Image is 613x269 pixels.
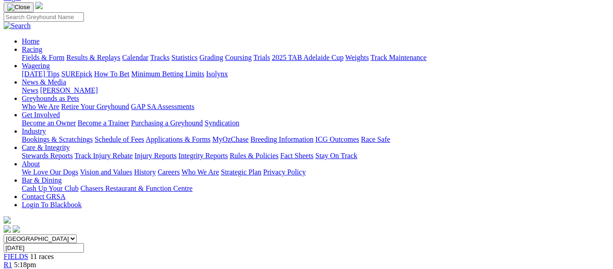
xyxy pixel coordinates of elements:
a: Isolynx [206,70,228,78]
a: Greyhounds as Pets [22,95,79,102]
span: 5:18pm [14,261,36,269]
a: Fields & Form [22,54,64,61]
a: ICG Outcomes [315,135,359,143]
a: Care & Integrity [22,144,70,151]
a: Rules & Policies [230,152,279,159]
a: Track Injury Rebate [74,152,132,159]
div: About [22,168,609,176]
a: Stay On Track [315,152,357,159]
a: [PERSON_NAME] [40,86,98,94]
a: Bookings & Scratchings [22,135,93,143]
a: Calendar [122,54,148,61]
a: Home [22,37,39,45]
div: Get Involved [22,119,609,127]
img: logo-grsa-white.png [35,2,43,9]
a: FIELDS [4,253,28,260]
a: Chasers Restaurant & Function Centre [80,184,192,192]
a: Integrity Reports [178,152,228,159]
a: Coursing [225,54,252,61]
img: Search [4,22,31,30]
a: Applications & Forms [146,135,211,143]
div: News & Media [22,86,609,95]
a: Cash Up Your Club [22,184,78,192]
a: MyOzChase [212,135,249,143]
a: We Love Our Dogs [22,168,78,176]
a: Statistics [172,54,198,61]
a: 2025 TAB Adelaide Cup [272,54,343,61]
div: Racing [22,54,609,62]
div: Greyhounds as Pets [22,103,609,111]
a: Privacy Policy [263,168,306,176]
a: Industry [22,127,46,135]
div: Bar & Dining [22,184,609,193]
a: News [22,86,38,94]
a: Login To Blackbook [22,201,82,209]
a: Weights [345,54,369,61]
a: SUREpick [61,70,92,78]
a: Tracks [150,54,170,61]
div: Industry [22,135,609,144]
input: Select date [4,243,84,253]
a: Track Maintenance [371,54,427,61]
img: Close [7,4,30,11]
img: logo-grsa-white.png [4,216,11,224]
a: GAP SA Assessments [131,103,195,110]
a: Careers [157,168,180,176]
a: Purchasing a Greyhound [131,119,203,127]
a: Bar & Dining [22,176,62,184]
a: Who We Are [181,168,219,176]
a: R1 [4,261,12,269]
a: Contact GRSA [22,193,65,200]
a: Racing [22,45,42,53]
input: Search [4,12,84,22]
a: Minimum Betting Limits [131,70,204,78]
a: Grading [200,54,223,61]
a: Fact Sheets [280,152,314,159]
img: facebook.svg [4,225,11,233]
a: News & Media [22,78,66,86]
a: Injury Reports [134,152,177,159]
a: Wagering [22,62,50,70]
a: How To Bet [94,70,130,78]
a: [DATE] Tips [22,70,59,78]
a: Become an Owner [22,119,76,127]
a: About [22,160,40,168]
a: Race Safe [361,135,390,143]
a: Stewards Reports [22,152,73,159]
a: Breeding Information [250,135,314,143]
a: Retire Your Greyhound [61,103,129,110]
button: Toggle navigation [4,2,34,12]
a: Results & Replays [66,54,120,61]
a: Strategic Plan [221,168,261,176]
a: History [134,168,156,176]
span: 11 races [30,253,54,260]
a: Syndication [205,119,239,127]
a: Get Involved [22,111,60,119]
a: Who We Are [22,103,59,110]
img: twitter.svg [13,225,20,233]
div: Care & Integrity [22,152,609,160]
a: Become a Trainer [78,119,129,127]
a: Vision and Values [80,168,132,176]
div: Wagering [22,70,609,78]
a: Trials [253,54,270,61]
a: Schedule of Fees [94,135,144,143]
